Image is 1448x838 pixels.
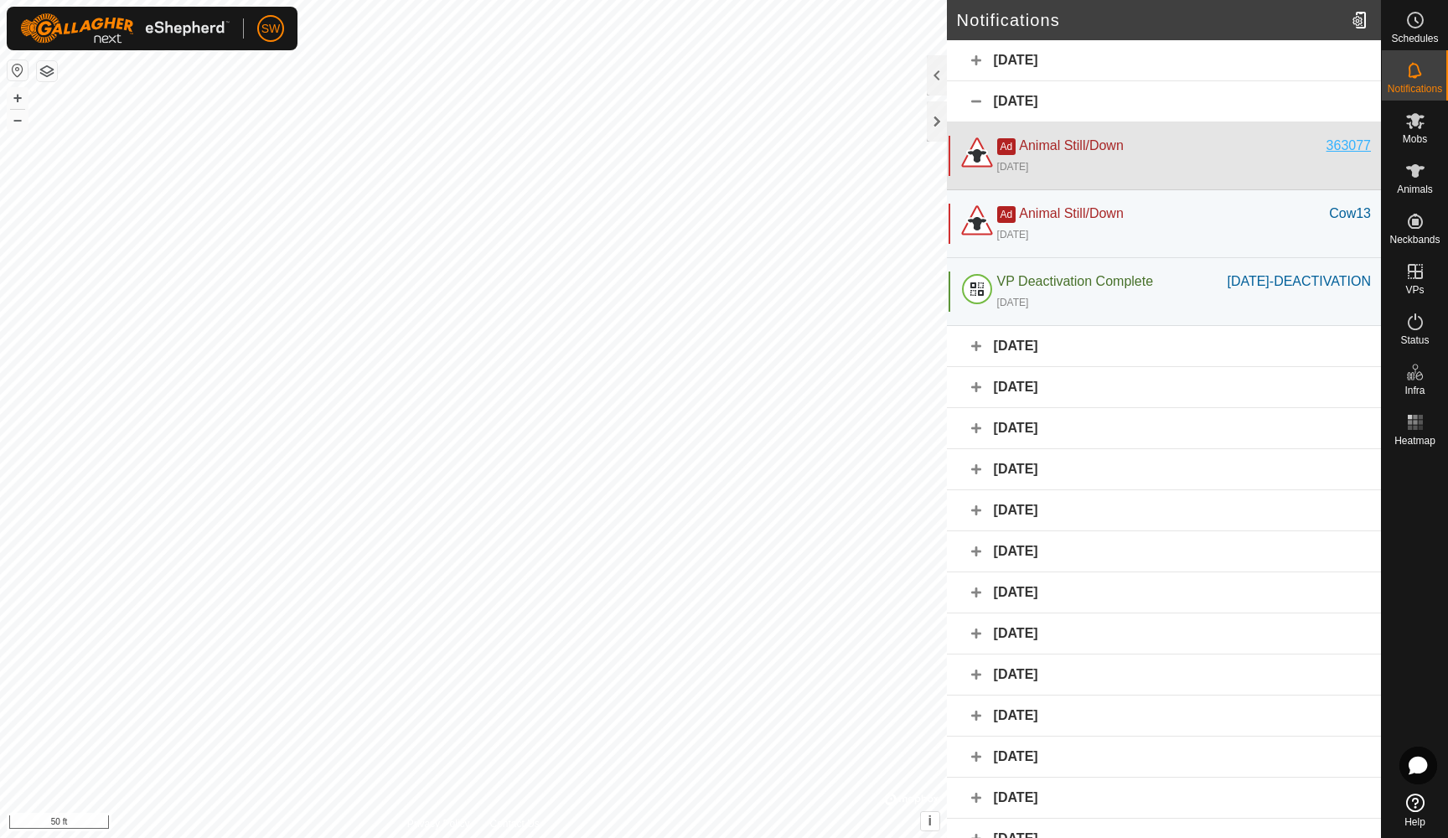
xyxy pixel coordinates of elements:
[8,60,28,80] button: Reset Map
[997,274,1153,288] span: VP Deactivation Complete
[997,159,1029,174] div: [DATE]
[928,814,931,828] span: i
[1391,34,1438,44] span: Schedules
[997,138,1016,155] span: Ad
[947,40,1381,81] div: [DATE]
[1397,184,1433,194] span: Animals
[1227,272,1371,292] div: [DATE]-DEACTIVATION
[947,572,1381,613] div: [DATE]
[1389,235,1440,245] span: Neckbands
[947,408,1381,449] div: [DATE]
[20,13,230,44] img: Gallagher Logo
[947,449,1381,490] div: [DATE]
[947,367,1381,408] div: [DATE]
[947,778,1381,819] div: [DATE]
[1404,385,1425,396] span: Infra
[1382,787,1448,834] a: Help
[947,531,1381,572] div: [DATE]
[947,613,1381,654] div: [DATE]
[407,816,470,831] a: Privacy Policy
[1404,817,1425,827] span: Help
[261,20,281,38] span: SW
[997,295,1029,310] div: [DATE]
[997,206,1016,223] span: Ad
[957,10,1345,30] h2: Notifications
[1394,436,1435,446] span: Heatmap
[37,61,57,81] button: Map Layers
[8,110,28,130] button: –
[947,81,1381,122] div: [DATE]
[1405,285,1424,295] span: VPs
[947,490,1381,531] div: [DATE]
[1326,136,1371,156] div: 363077
[1400,335,1429,345] span: Status
[8,88,28,108] button: +
[947,654,1381,696] div: [DATE]
[997,227,1029,242] div: [DATE]
[1329,204,1371,224] div: Cow13
[947,326,1381,367] div: [DATE]
[921,812,939,830] button: i
[1019,138,1123,153] span: Animal Still/Down
[1019,206,1123,220] span: Animal Still/Down
[1388,84,1442,94] span: Notifications
[947,696,1381,737] div: [DATE]
[489,816,539,831] a: Contact Us
[1403,134,1427,144] span: Mobs
[947,737,1381,778] div: [DATE]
